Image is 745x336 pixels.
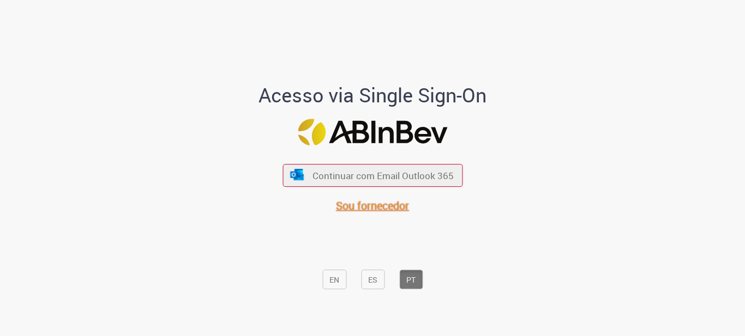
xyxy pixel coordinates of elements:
img: Logotipo ABInBev [298,119,447,145]
button: EN [322,270,346,290]
img: ícone Azure/Microsoft 360 [290,169,305,180]
button: PT [399,270,423,290]
font: Acesso via Single Sign-On [259,82,486,108]
button: ES [361,270,384,290]
button: ícone Azure/Microsoft 360 Continuar com Email Outlook 365 [283,164,462,187]
font: PT [406,274,416,285]
font: Continuar com Email Outlook 365 [313,169,454,182]
font: EN [329,274,339,285]
font: ES [368,274,377,285]
a: Sou fornecedor [336,198,409,213]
